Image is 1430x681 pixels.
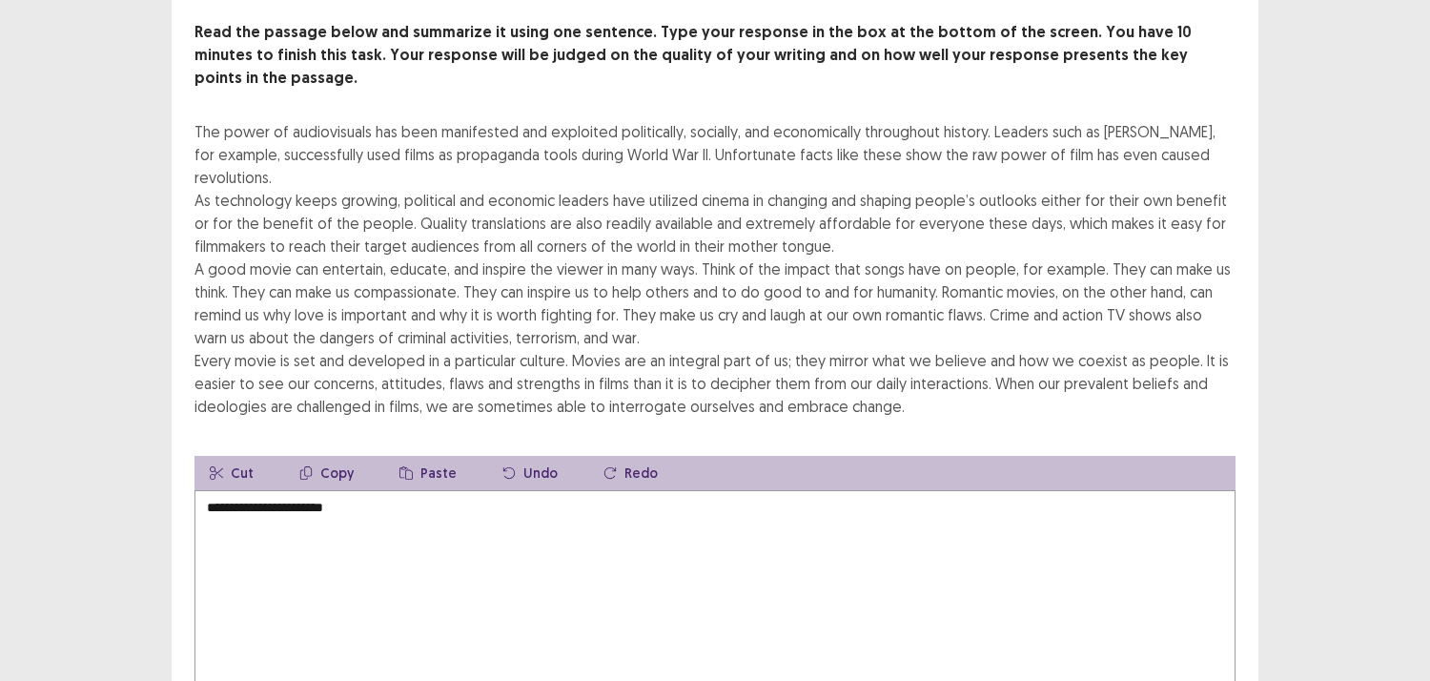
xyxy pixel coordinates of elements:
button: Cut [194,456,269,490]
button: Undo [487,456,573,490]
p: Read the passage below and summarize it using one sentence. Type your response in the box at the ... [194,21,1236,90]
button: Copy [284,456,369,490]
button: Paste [384,456,472,490]
div: The power of audiovisuals has been manifested and exploited politically, socially, and economical... [194,120,1236,418]
button: Redo [588,456,673,490]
